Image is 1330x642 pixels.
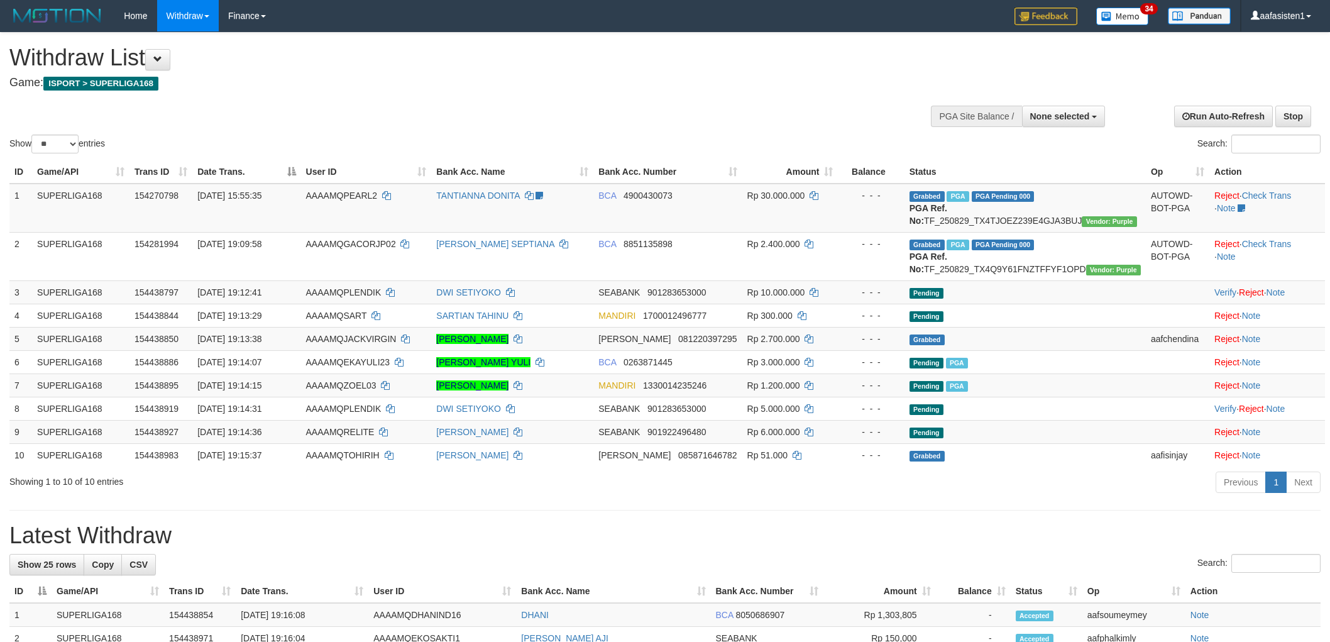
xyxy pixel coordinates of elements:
[910,428,943,438] span: Pending
[1242,450,1261,460] a: Note
[843,402,899,415] div: - - -
[129,560,148,570] span: CSV
[910,335,945,345] span: Grabbed
[947,191,969,202] span: Marked by aafmaleo
[593,160,742,184] th: Bank Acc. Number: activate to sort column ascending
[910,288,943,299] span: Pending
[947,240,969,250] span: Marked by aafnonsreyleab
[1286,472,1321,493] a: Next
[1185,580,1321,603] th: Action
[1146,327,1209,350] td: aafchendina
[9,327,32,350] td: 5
[747,427,800,437] span: Rp 6.000.000
[32,350,129,374] td: SUPERLIGA168
[306,311,367,321] span: AAAAMQSART
[1242,380,1261,390] a: Note
[1214,404,1236,414] a: Verify
[306,239,396,249] span: AAAAMQGACORJP02
[1146,232,1209,280] td: AUTOWD-BOT-PGA
[135,191,179,201] span: 154270798
[9,470,545,488] div: Showing 1 to 10 of 10 entries
[368,580,516,603] th: User ID: activate to sort column ascending
[306,357,390,367] span: AAAAMQEKAYULI23
[9,45,874,70] h1: Withdraw List
[747,357,800,367] span: Rp 3.000.000
[135,380,179,390] span: 154438895
[1082,216,1136,227] span: Vendor URL: https://trx4.1velocity.biz
[1267,404,1285,414] a: Note
[1209,184,1325,233] td: · ·
[910,252,947,274] b: PGA Ref. No:
[910,203,947,226] b: PGA Ref. No:
[823,603,936,627] td: Rp 1,303,805
[306,450,380,460] span: AAAAMQTOHIRIH
[843,356,899,368] div: - - -
[823,580,936,603] th: Amount: activate to sort column ascending
[946,358,968,368] span: Marked by aafsoumeymey
[742,160,838,184] th: Amount: activate to sort column ascending
[1275,106,1311,127] a: Stop
[1209,374,1325,397] td: ·
[1242,311,1261,321] a: Note
[1216,472,1266,493] a: Previous
[197,191,261,201] span: [DATE] 15:55:35
[598,287,640,297] span: SEABANK
[1217,252,1236,262] a: Note
[236,603,368,627] td: [DATE] 19:16:08
[936,603,1011,627] td: -
[197,334,261,344] span: [DATE] 19:13:38
[1239,287,1264,297] a: Reject
[306,287,382,297] span: AAAAMQPLENDIK
[436,427,508,437] a: [PERSON_NAME]
[1214,287,1236,297] a: Verify
[32,327,129,350] td: SUPERLIGA168
[1242,427,1261,437] a: Note
[129,160,192,184] th: Trans ID: activate to sort column ascending
[1214,450,1239,460] a: Reject
[910,451,945,462] span: Grabbed
[747,311,793,321] span: Rp 300.000
[9,232,32,280] td: 2
[32,420,129,443] td: SUPERLIGA168
[32,232,129,280] td: SUPERLIGA168
[1265,472,1287,493] a: 1
[1209,397,1325,420] td: · ·
[747,239,800,249] span: Rp 2.400.000
[197,311,261,321] span: [DATE] 19:13:29
[1242,191,1292,201] a: Check Trans
[436,357,530,367] a: [PERSON_NAME] YULI
[843,189,899,202] div: - - -
[598,239,616,249] span: BCA
[135,427,179,437] span: 154438927
[598,450,671,460] span: [PERSON_NAME]
[9,184,32,233] td: 1
[910,191,945,202] span: Grabbed
[910,311,943,322] span: Pending
[1209,304,1325,327] td: ·
[1096,8,1149,25] img: Button%20Memo.svg
[843,286,899,299] div: - - -
[904,184,1146,233] td: TF_250829_TX4TJOEZ239E4GJA3BUJ
[598,357,616,367] span: BCA
[598,427,640,437] span: SEABANK
[1214,380,1239,390] a: Reject
[301,160,432,184] th: User ID: activate to sort column ascending
[135,287,179,297] span: 154438797
[598,404,640,414] span: SEABANK
[598,334,671,344] span: [PERSON_NAME]
[197,427,261,437] span: [DATE] 19:14:36
[135,311,179,321] span: 154438844
[747,450,788,460] span: Rp 51.000
[1197,554,1321,573] label: Search:
[121,554,156,575] a: CSV
[436,380,508,390] a: [PERSON_NAME]
[52,580,164,603] th: Game/API: activate to sort column ascending
[1011,580,1082,603] th: Status: activate to sort column ascending
[843,333,899,345] div: - - -
[598,191,616,201] span: BCA
[843,238,899,250] div: - - -
[436,191,520,201] a: TANTIANNA DONITA
[598,380,635,390] span: MANDIRI
[1209,443,1325,467] td: ·
[1242,334,1261,344] a: Note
